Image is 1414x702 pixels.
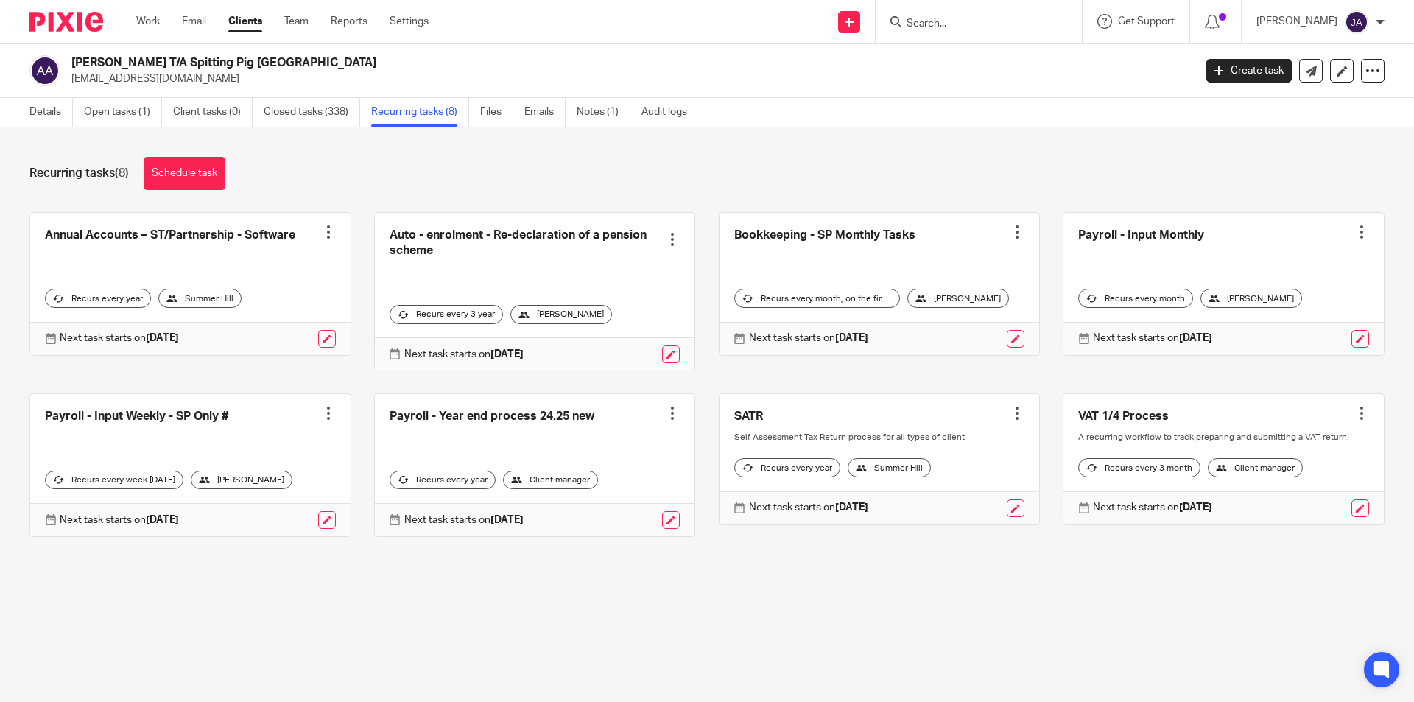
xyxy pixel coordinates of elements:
[60,331,179,345] p: Next task starts on
[146,515,179,525] strong: [DATE]
[371,98,469,127] a: Recurring tasks (8)
[1256,14,1337,29] p: [PERSON_NAME]
[29,166,129,181] h1: Recurring tasks
[115,167,129,179] span: (8)
[29,12,103,32] img: Pixie
[835,502,868,513] strong: [DATE]
[71,71,1184,86] p: [EMAIL_ADDRESS][DOMAIN_NAME]
[136,14,160,29] a: Work
[390,471,496,490] div: Recurs every year
[404,347,524,362] p: Next task starts on
[524,98,566,127] a: Emails
[503,471,598,490] div: Client manager
[905,18,1038,31] input: Search
[404,513,524,527] p: Next task starts on
[71,55,962,71] h2: [PERSON_NAME] T/A Spitting Pig [GEOGRAPHIC_DATA]
[191,471,292,490] div: [PERSON_NAME]
[1179,502,1212,513] strong: [DATE]
[45,471,183,490] div: Recurs every week [DATE]
[1078,289,1193,308] div: Recurs every month
[158,289,242,308] div: Summer Hill
[1206,59,1292,83] a: Create task
[1093,500,1212,515] p: Next task starts on
[1093,331,1212,345] p: Next task starts on
[1078,458,1200,477] div: Recurs every 3 month
[1208,458,1303,477] div: Client manager
[641,98,698,127] a: Audit logs
[45,289,151,308] div: Recurs every year
[29,98,73,127] a: Details
[146,333,179,343] strong: [DATE]
[490,349,524,359] strong: [DATE]
[228,14,262,29] a: Clients
[835,333,868,343] strong: [DATE]
[390,14,429,29] a: Settings
[749,500,868,515] p: Next task starts on
[1118,16,1175,27] span: Get Support
[490,515,524,525] strong: [DATE]
[1200,289,1302,308] div: [PERSON_NAME]
[264,98,360,127] a: Closed tasks (338)
[577,98,630,127] a: Notes (1)
[848,458,931,477] div: Summer Hill
[1179,333,1212,343] strong: [DATE]
[480,98,513,127] a: Files
[84,98,162,127] a: Open tasks (1)
[749,331,868,345] p: Next task starts on
[144,157,225,190] a: Schedule task
[173,98,253,127] a: Client tasks (0)
[60,513,179,527] p: Next task starts on
[331,14,367,29] a: Reports
[390,305,503,324] div: Recurs every 3 year
[734,289,900,308] div: Recurs every month, on the first workday
[1345,10,1368,34] img: svg%3E
[29,55,60,86] img: svg%3E
[284,14,309,29] a: Team
[907,289,1009,308] div: [PERSON_NAME]
[510,305,612,324] div: [PERSON_NAME]
[734,458,840,477] div: Recurs every year
[182,14,206,29] a: Email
